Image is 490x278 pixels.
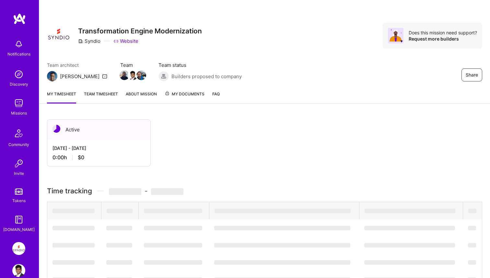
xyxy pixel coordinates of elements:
a: Team Member Avatar [129,70,137,81]
img: Invite [12,157,25,170]
span: ‌ [364,260,455,265]
img: User Avatar [12,264,25,277]
span: ‌ [468,243,476,248]
a: Syndio: Transformation Engine Modernization [11,242,27,255]
img: Community [11,126,27,141]
img: discovery [12,68,25,81]
span: ‌ [106,260,132,265]
span: ‌ [214,243,350,248]
div: 0:00 h [52,154,145,161]
a: Website [113,38,138,44]
img: Team Member Avatar [136,70,146,80]
img: tokens [15,188,23,195]
span: ‌ [52,260,95,265]
img: Avatar [388,28,403,43]
i: icon CompanyGray [78,39,83,44]
img: Company Logo [47,23,70,46]
img: Team Member Avatar [120,70,129,80]
img: Builders proposed to company [158,71,169,81]
span: ‌ [109,188,141,195]
div: Community [8,141,29,148]
span: ‌ [144,243,202,248]
span: ‌ [214,260,350,265]
span: ‌ [144,209,202,213]
span: ‌ [468,226,476,230]
span: Share [466,72,478,78]
img: bell [12,38,25,51]
div: Discovery [10,81,28,88]
span: ‌ [106,226,132,230]
div: [PERSON_NAME] [60,73,99,80]
span: ‌ [365,209,455,213]
span: ‌ [144,226,202,230]
div: Notifications [7,51,30,57]
img: Team Architect [47,71,57,81]
div: Missions [11,110,27,116]
span: - [109,187,183,195]
a: Team Member Avatar [120,70,129,81]
span: ‌ [468,209,476,213]
span: My Documents [165,91,204,98]
img: Team Member Avatar [128,70,138,80]
span: Team [120,62,146,68]
div: [DATE] - [DATE] [52,145,145,151]
div: Request more builders [409,36,477,42]
span: ‌ [144,260,202,265]
span: ‌ [151,188,183,195]
span: Team status [158,62,242,68]
img: guide book [12,213,25,226]
span: $0 [78,154,84,161]
span: ‌ [214,226,350,230]
a: Team Member Avatar [137,70,146,81]
a: About Mission [126,91,157,103]
a: Team timesheet [84,91,118,103]
h3: Transformation Engine Modernization [78,27,202,35]
a: FAQ [212,91,220,103]
div: Syndio [78,38,100,44]
span: ‌ [52,243,95,248]
span: ‌ [107,209,133,213]
div: [DOMAIN_NAME] [3,226,35,233]
span: ‌ [364,243,455,248]
h3: Time tracking [47,187,482,195]
img: Syndio: Transformation Engine Modernization [12,242,25,255]
img: teamwork [12,97,25,110]
div: Tokens [12,197,26,204]
button: Share [461,68,482,81]
i: icon Mail [102,74,107,79]
span: ‌ [106,243,132,248]
div: Active [47,120,150,139]
span: Builders proposed to company [171,73,242,80]
div: Invite [14,170,24,177]
span: ‌ [364,226,455,230]
span: ‌ [52,226,95,230]
a: User Avatar [11,264,27,277]
img: logo [13,13,26,25]
span: ‌ [468,260,476,265]
a: My Documents [165,91,204,103]
span: ‌ [52,209,95,213]
a: My timesheet [47,91,76,103]
span: ‌ [215,209,351,213]
img: Active [52,125,60,133]
div: Does this mission need support? [409,30,477,36]
span: Team architect [47,62,107,68]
